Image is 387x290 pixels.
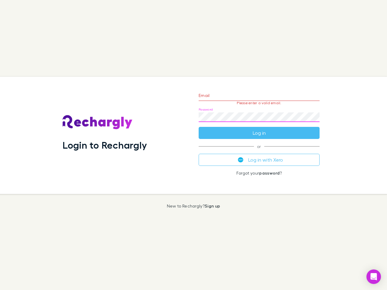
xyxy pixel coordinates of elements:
[199,107,213,112] label: Password
[259,170,280,176] a: password
[199,101,320,105] p: Please enter a valid email.
[205,203,220,208] a: Sign up
[199,154,320,166] button: Log in with Xero
[63,115,133,130] img: Rechargly's Logo
[199,171,320,176] p: Forgot your ?
[199,127,320,139] button: Log in
[63,139,147,151] h1: Login to Rechargly
[366,269,381,284] div: Open Intercom Messenger
[238,157,243,163] img: Xero's logo
[167,204,220,208] p: New to Rechargly?
[199,146,320,147] span: or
